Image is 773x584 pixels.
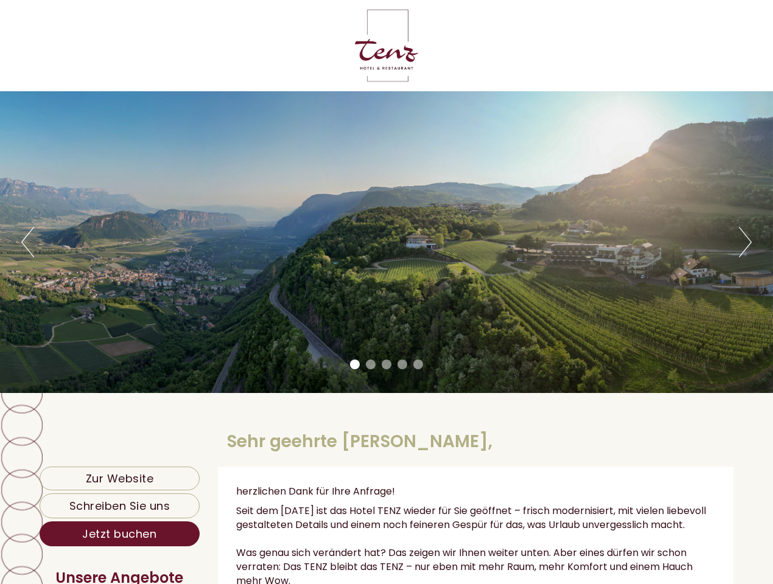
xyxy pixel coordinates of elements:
[236,485,716,499] p: herzlichen Dank für Ihre Anfrage!
[739,227,752,257] button: Next
[40,493,200,518] a: Schreiben Sie uns
[21,227,34,257] button: Previous
[18,61,211,70] small: 13:13
[18,38,211,47] div: Hotel Tenz
[40,467,200,491] a: Zur Website
[40,521,200,546] a: Jetzt buchen
[227,433,492,451] h1: Sehr geehrte [PERSON_NAME],
[9,35,217,72] div: Guten Tag, wie können wir Ihnen helfen?
[209,9,271,29] div: Dienstag
[399,317,480,342] button: Senden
